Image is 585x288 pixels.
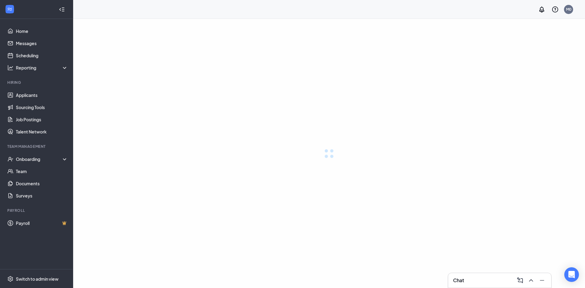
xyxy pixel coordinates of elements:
svg: Settings [7,276,13,282]
svg: Collapse [59,6,65,12]
div: Open Intercom Messenger [564,267,579,282]
a: Applicants [16,89,68,101]
svg: QuestionInfo [551,6,559,13]
svg: Minimize [538,277,546,284]
div: Reporting [16,65,68,71]
div: Team Management [7,144,67,149]
h3: Chat [453,277,464,284]
a: Documents [16,177,68,190]
svg: Notifications [538,6,545,13]
svg: WorkstreamLogo [7,6,13,12]
svg: ChevronUp [527,277,535,284]
svg: Analysis [7,65,13,71]
div: Hiring [7,80,67,85]
div: Onboarding [16,156,68,162]
a: Messages [16,37,68,49]
svg: ComposeMessage [516,277,524,284]
div: Switch to admin view [16,276,58,282]
button: ChevronUp [526,276,535,285]
a: Surveys [16,190,68,202]
a: Sourcing Tools [16,101,68,113]
svg: UserCheck [7,156,13,162]
div: Payroll [7,208,67,213]
a: PayrollCrown [16,217,68,229]
a: Scheduling [16,49,68,62]
button: ComposeMessage [515,276,524,285]
a: Home [16,25,68,37]
a: Job Postings [16,113,68,126]
button: Minimize [537,276,546,285]
a: Team [16,165,68,177]
a: Talent Network [16,126,68,138]
div: M0 [566,7,571,12]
